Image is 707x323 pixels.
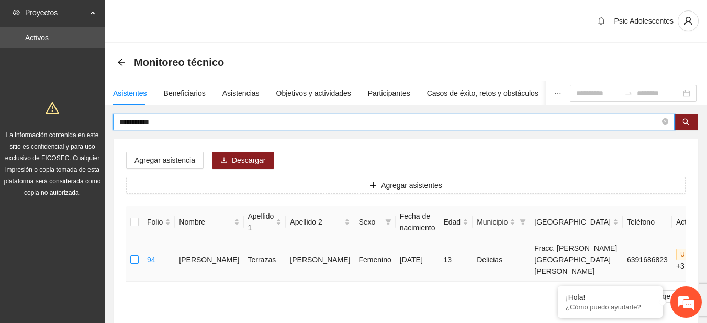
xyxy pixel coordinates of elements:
[396,206,440,238] th: Fecha de nacimiento
[383,214,394,230] span: filter
[61,103,144,209] span: Estamos en línea.
[4,131,101,196] span: La información contenida en este sitio es confidencial y para uso exclusivo de FICOSEC. Cualquier...
[678,16,698,26] span: user
[381,180,442,191] span: Agregar asistentes
[662,118,668,125] span: close-circle
[477,216,508,228] span: Municipio
[244,238,286,282] td: Terrazas
[439,206,473,238] th: Edad
[113,87,147,99] div: Asistentes
[368,87,410,99] div: Participantes
[212,152,274,169] button: downloadDescargar
[676,249,689,260] span: U
[624,89,633,97] span: swap-right
[134,54,224,71] span: Monitoreo técnico
[117,58,126,66] span: arrow-left
[290,216,342,228] span: Apellido 2
[473,238,530,282] td: Delicias
[369,182,377,190] span: plus
[674,114,698,130] button: search
[385,219,391,225] span: filter
[566,303,655,311] p: ¿Cómo puedo ayudarte?
[46,101,59,115] span: warning
[554,90,562,97] span: ellipsis
[439,238,473,282] td: 13
[286,206,354,238] th: Apellido 2
[396,238,440,282] td: [DATE]
[358,216,380,228] span: Sexo
[427,87,538,99] div: Casos de éxito, retos y obstáculos
[623,238,672,282] td: 6391686823
[244,206,286,238] th: Apellido 1
[530,206,623,238] th: Colonia
[623,206,672,238] th: Teléfono
[25,2,87,23] span: Proyectos
[147,216,163,228] span: Folio
[520,219,526,225] span: filter
[566,293,655,302] div: ¡Hola!
[175,238,243,282] td: [PERSON_NAME]
[175,206,243,238] th: Nombre
[220,157,228,165] span: download
[232,154,266,166] span: Descargar
[126,152,204,169] button: Agregar asistencia
[54,53,176,67] div: Chatee con nosotros ahora
[164,87,206,99] div: Beneficiarios
[624,89,633,97] span: to
[25,34,49,42] a: Activos
[534,216,611,228] span: [GEOGRAPHIC_DATA]
[248,210,274,233] span: Apellido 1
[354,238,395,282] td: Femenino
[530,238,623,282] td: Fracc. [PERSON_NAME][GEOGRAPHIC_DATA][PERSON_NAME]
[276,87,351,99] div: Objetivos y actividades
[682,118,690,127] span: search
[222,87,260,99] div: Asistencias
[443,216,461,228] span: Edad
[678,10,699,31] button: user
[126,177,686,194] button: plusAgregar asistentes
[662,117,668,127] span: close-circle
[546,81,570,105] button: ellipsis
[593,13,610,29] button: bell
[518,214,528,230] span: filter
[473,206,530,238] th: Municipio
[13,9,20,16] span: eye
[143,206,175,238] th: Folio
[147,255,155,264] a: 94
[593,17,609,25] span: bell
[614,17,674,25] span: Psic Adolescentes
[134,154,195,166] span: Agregar asistencia
[117,58,126,67] div: Back
[5,213,199,250] textarea: Escriba su mensaje y pulse “Intro”
[179,216,231,228] span: Nombre
[286,238,354,282] td: [PERSON_NAME]
[172,5,197,30] div: Minimizar ventana de chat en vivo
